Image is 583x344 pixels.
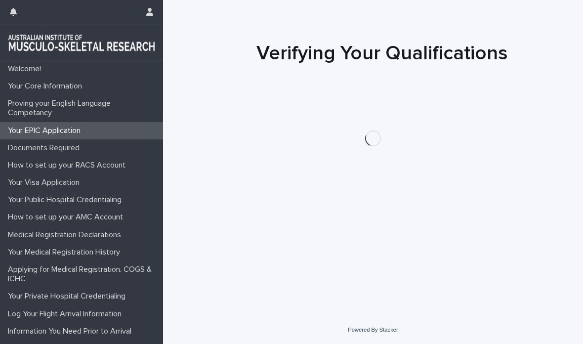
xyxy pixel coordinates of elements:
p: Log Your Flight Arrival Information [4,309,129,319]
p: Your Private Hospital Credentialing [4,292,133,301]
p: Medical Registration Declarations [4,230,129,240]
p: Applying for Medical Registration. COGS & ICHC [4,265,163,284]
p: Documents Required [4,143,87,153]
h1: Verifying Your Qualifications [183,42,581,65]
p: How to set up your AMC Account [4,213,131,222]
p: How to set up your RACS Account [4,161,133,170]
p: Your EPIC Application [4,126,88,135]
p: Your Visa Application [4,178,87,187]
img: 1xcjEmqDTcmQhduivVBy [8,32,155,52]
p: Welcome! [4,64,49,74]
p: Your Public Hospital Credentialing [4,195,129,205]
p: Proving your English Language Competancy [4,99,163,118]
p: Your Core Information [4,82,90,91]
p: Your Medical Registration History [4,248,128,257]
p: Information You Need Prior to Arrival [4,327,139,336]
a: Powered By Stacker [348,327,398,333]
